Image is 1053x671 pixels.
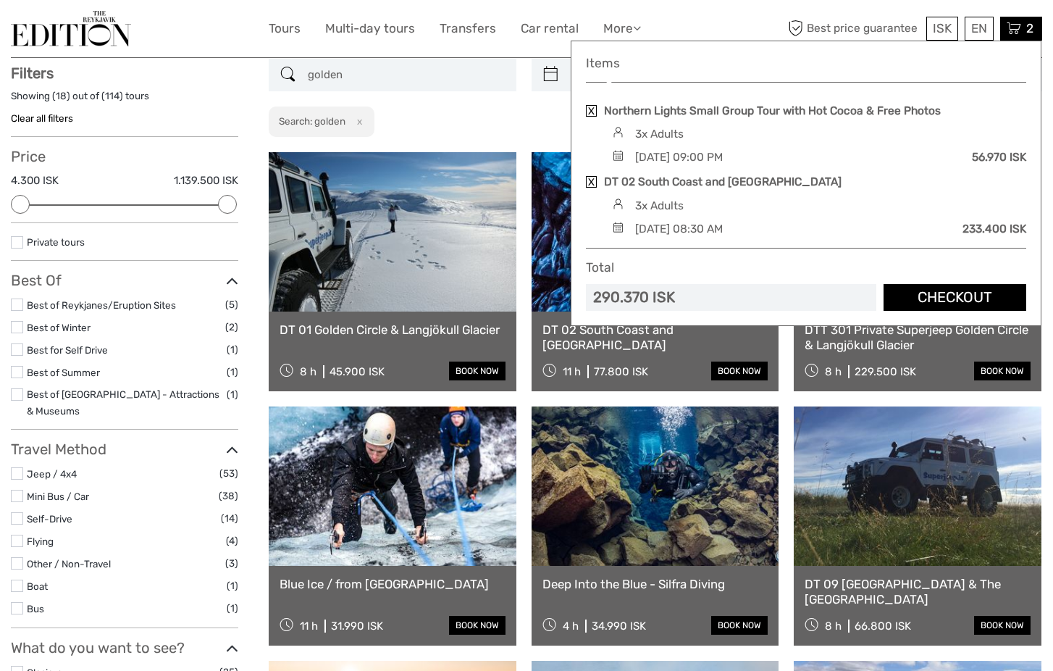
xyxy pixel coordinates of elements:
[711,362,768,380] a: book now
[27,388,219,417] a: Best of [GEOGRAPHIC_DATA] - Attractions & Museums
[711,616,768,635] a: book now
[11,639,238,657] h3: What do you want to see?
[105,89,119,103] label: 114
[269,18,301,39] a: Tours
[962,221,1026,237] div: 233.400 ISK
[974,616,1031,635] a: book now
[542,577,768,591] a: Deep Into the Blue - Silfra Diving
[325,18,415,39] a: Multi-day tours
[279,115,345,127] h2: Search: golden
[592,620,646,633] div: 34.990 ISK
[27,580,48,592] a: Boat
[225,319,238,335] span: (2)
[280,322,505,337] a: DT 01 Golden Circle & Langjökull Glacier
[27,558,111,570] a: Other / Non-Travel
[521,18,579,39] a: Car rental
[280,577,505,591] a: Blue Ice / from [GEOGRAPHIC_DATA]
[27,468,77,480] a: Jeep / 4x4
[27,535,54,547] a: Flying
[608,222,628,233] img: calendar-black.svg
[219,465,238,482] span: (53)
[27,513,72,525] a: Self-Drive
[965,17,994,41] div: EN
[331,620,383,633] div: 31.990 ISK
[300,620,318,633] span: 11 h
[805,322,1031,352] a: DTT 301 Private Superjeep Golden Circle & Langjökull Glacier
[884,284,1026,311] a: Checkout
[825,365,842,378] span: 8 h
[27,491,89,502] a: Mini Bus / Car
[565,62,772,88] input: SELECT DATES
[974,362,1031,380] a: book now
[348,114,367,129] button: x
[225,555,238,572] span: (3)
[11,112,73,124] a: Clear all filters
[593,287,675,308] div: 290.370 ISK
[11,441,238,458] h3: Travel Method
[330,365,385,378] div: 45.900 ISK
[27,322,91,333] a: Best of Winter
[27,299,176,311] a: Best of Reykjanes/Eruption Sites
[27,236,85,248] a: Private tours
[221,510,238,527] span: (14)
[604,174,842,190] a: DT 02 South Coast and [GEOGRAPHIC_DATA]
[608,199,628,209] img: person.svg
[20,25,164,37] p: We're away right now. Please check back later!
[27,344,108,356] a: Best for Self Drive
[227,386,238,403] span: (1)
[27,603,44,614] a: Bus
[300,365,316,378] span: 8 h
[449,362,505,380] a: book now
[563,620,579,633] span: 4 h
[542,322,768,352] a: DT 02 South Coast and [GEOGRAPHIC_DATA]
[227,600,238,617] span: (1)
[855,620,911,633] div: 66.800 ISK
[805,577,1031,607] a: DT 09 [GEOGRAPHIC_DATA] & The [GEOGRAPHIC_DATA]
[604,103,941,119] a: Northern Lights Small Group Tour with Hot Cocoa & Free Photos
[11,89,238,112] div: Showing ( ) out of ( ) tours
[635,221,723,237] div: [DATE] 08:30 AM
[227,578,238,594] span: (1)
[972,149,1026,165] div: 56.970 ISK
[302,62,509,88] input: SEARCH
[933,21,952,36] span: ISK
[563,365,581,378] span: 11 h
[11,272,238,289] h3: Best Of
[586,56,1026,71] h4: Items
[784,17,923,41] span: Best price guarantee
[635,198,684,214] div: 3x Adults
[440,18,496,39] a: Transfers
[11,173,59,188] label: 4.300 ISK
[855,365,916,378] div: 229.500 ISK
[226,533,238,549] span: (4)
[11,148,238,165] h3: Price
[56,89,67,103] label: 18
[825,620,842,633] span: 8 h
[227,341,238,358] span: (1)
[11,11,131,46] img: The Reykjavík Edition
[1024,21,1036,36] span: 2
[225,296,238,313] span: (5)
[586,260,614,275] h4: Total
[167,22,184,40] button: Open LiveChat chat widget
[27,367,100,378] a: Best of Summer
[227,364,238,380] span: (1)
[603,18,641,39] a: More
[449,616,505,635] a: book now
[594,365,648,378] div: 77.800 ISK
[219,488,238,504] span: (38)
[608,150,628,161] img: calendar-black.svg
[11,64,54,82] strong: Filters
[174,173,238,188] label: 1.139.500 ISK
